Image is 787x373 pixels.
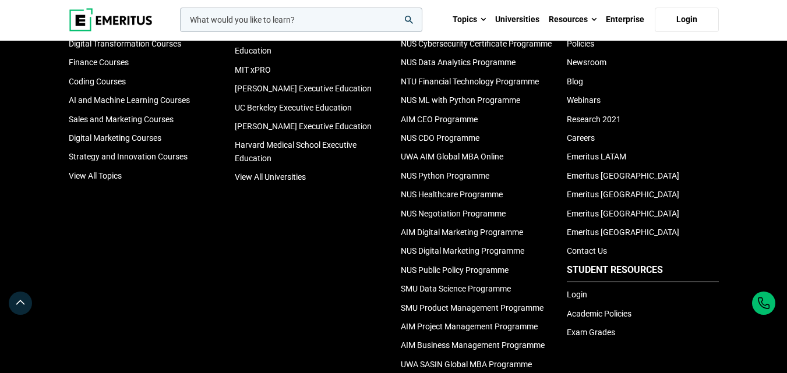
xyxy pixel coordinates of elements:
a: View All Universities [235,172,306,182]
a: NTU Financial Technology Programme [401,77,539,86]
a: Login [567,290,587,299]
a: UC Berkeley Executive Education [235,103,352,112]
a: AI and Machine Learning Courses [69,95,190,105]
a: View All Topics [69,171,122,180]
a: AIM Project Management Programme [401,322,538,331]
a: Digital Marketing Courses [69,133,161,143]
a: MIT xPRO [235,65,271,74]
a: NUS CDO Programme [401,133,479,143]
a: Sales and Marketing Courses [69,115,174,124]
a: NUS Public Policy Programme [401,265,509,275]
a: Policies [567,39,594,48]
a: AIM Digital Marketing Programme [401,228,523,237]
input: woocommerce-product-search-field-0 [180,8,422,32]
a: Emeritus LATAM [567,152,626,161]
a: [PERSON_NAME] Executive Education [235,122,372,131]
a: Exam Grades [567,328,615,337]
a: Coding Courses [69,77,126,86]
a: Emeritus [GEOGRAPHIC_DATA] [567,228,679,237]
a: SMU Data Science Programme [401,284,511,293]
a: [PERSON_NAME] Executive Education [235,84,372,93]
a: Digital Transformation Courses [69,39,181,48]
a: NUS ML with Python Programme [401,95,520,105]
a: NUS Data Analytics Programme [401,58,516,67]
a: AIM Business Management Programme [401,340,545,350]
a: Emeritus [GEOGRAPHIC_DATA] [567,190,679,199]
a: Strategy and Innovation Courses [69,152,188,161]
a: Blog [567,77,583,86]
a: NUS Negotiation Programme [401,209,506,218]
a: Academic Policies [567,309,631,318]
a: Login [655,8,719,32]
a: Careers [567,133,595,143]
a: UWA AIM Global MBA Online [401,152,503,161]
a: Emeritus [GEOGRAPHIC_DATA] [567,171,679,180]
a: Finance Courses [69,58,129,67]
a: NUS Python Programme [401,171,489,180]
a: UWA SASIN Global MBA Programme [401,360,532,369]
a: Webinars [567,95,601,105]
a: Contact Us [567,246,607,255]
a: Harvard Medical School Executive Education [235,140,357,162]
a: NUS Cybersecurity Certificate Programme [401,39,552,48]
a: Emeritus [GEOGRAPHIC_DATA] [567,209,679,218]
a: NUS Digital Marketing Programme [401,246,524,255]
a: Newsroom [567,58,606,67]
a: NUS Healthcare Programme [401,190,503,199]
a: AIM CEO Programme [401,115,478,124]
a: SMU Product Management Programme [401,303,544,312]
a: Research 2021 [567,115,621,124]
